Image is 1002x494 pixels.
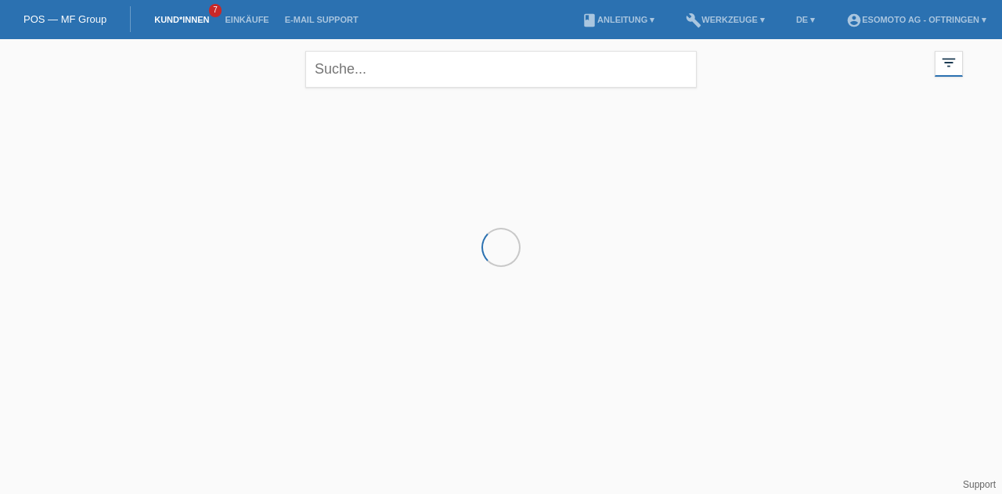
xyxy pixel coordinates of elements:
[217,15,276,24] a: Einkäufe
[277,15,366,24] a: E-Mail Support
[678,15,773,24] a: buildWerkzeuge ▾
[305,51,697,88] input: Suche...
[846,13,862,28] i: account_circle
[963,479,996,490] a: Support
[940,54,957,71] i: filter_list
[838,15,994,24] a: account_circleEsomoto AG - Oftringen ▾
[788,15,823,24] a: DE ▾
[23,13,106,25] a: POS — MF Group
[686,13,701,28] i: build
[209,4,222,17] span: 7
[574,15,662,24] a: bookAnleitung ▾
[146,15,217,24] a: Kund*innen
[582,13,597,28] i: book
